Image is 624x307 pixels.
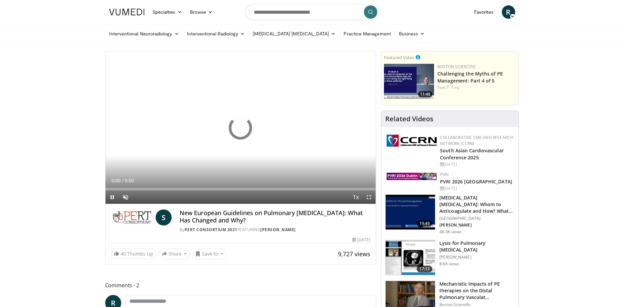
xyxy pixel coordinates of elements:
img: PERT Consortium 2021 [111,209,153,225]
div: [DATE] [440,161,513,167]
img: 19d6f46f-fc51-4bbe-aa3f-ab0c4992aa3b.150x105_q85_crop-smart_upscale.jpg [386,195,435,229]
span: 17:13 [417,266,433,272]
a: 11:40 [384,64,434,99]
button: Pause [106,190,119,204]
a: Business [395,27,429,40]
input: Search topics, interventions [245,4,379,20]
span: 11:40 [418,91,432,97]
a: 19:49 [MEDICAL_DATA] [MEDICAL_DATA]: Whom to Anticoagulate and How? What Agents to… [GEOGRAPHIC_D... [385,194,514,235]
a: PVRI 2026 [GEOGRAPHIC_DATA] [440,178,512,185]
span: 19:49 [417,220,433,227]
span: 0:00 [125,178,134,183]
a: Favorites [470,5,498,19]
div: Feat. [437,85,516,91]
a: R [502,5,515,19]
a: Boston Scientific [437,64,476,69]
h3: Mechanistic Impacts of PE therapies on the Distal Pulmonary Vasculat… [439,281,514,301]
div: [DATE] [352,237,370,243]
a: [PERSON_NAME] [260,227,296,233]
a: Practice Management [340,27,395,40]
span: 0:00 [112,178,121,183]
img: 33783847-ac93-4ca7-89f8-ccbd48ec16ca.webp.150x105_q85_autocrop_double_scale_upscale_version-0.2.jpg [387,173,437,180]
a: Challenging the Myths of PE Management: Part 4 of 5 [437,70,503,84]
img: VuMedi Logo [109,9,145,15]
a: PERT Consortium 2021 [185,227,237,233]
a: Interventional Radiology [183,27,249,40]
a: PVRI [440,172,448,177]
a: S [156,209,172,225]
h3: Lysis for Pulmonary [MEDICAL_DATA] [439,240,514,253]
p: [PERSON_NAME] [439,222,514,228]
button: Share [159,249,190,259]
a: [MEDICAL_DATA] [MEDICAL_DATA] [249,27,340,40]
div: [DATE] [440,185,513,191]
button: Save to [192,249,226,259]
div: By FEATURING [180,227,370,233]
a: P. Troy [447,85,460,90]
img: d5b042fb-44bd-4213-87e0-b0808e5010e8.150x105_q85_crop-smart_upscale.jpg [384,64,434,99]
h4: New European Guidelines on Pulmonary [MEDICAL_DATA]: What Has Changed and Why? [180,209,370,224]
span: / [122,178,124,183]
a: Interventional Neuroradiology [105,27,183,40]
p: 48.0K views [439,229,461,235]
video-js: Video Player [106,52,376,204]
h3: [MEDICAL_DATA] [MEDICAL_DATA]: Whom to Anticoagulate and How? What Agents to… [439,194,514,214]
small: Featured Video [384,54,414,60]
img: a04ee3ba-8487-4636-b0fb-5e8d268f3737.png.150x105_q85_autocrop_double_scale_upscale_version-0.2.png [387,135,437,147]
a: Collaborative CME and Research Network (CCRN) [440,135,513,146]
a: 17:13 Lysis for Pulmonary [MEDICAL_DATA] [PERSON_NAME] 8.6K views [385,240,514,275]
a: South Asian Cardiovascular Conference 2025 [440,147,504,161]
h4: Related Videos [385,115,433,123]
span: 40 [121,251,126,257]
a: Specialties [149,5,186,19]
span: Comments 2 [105,281,376,290]
button: Unmute [119,190,132,204]
div: Progress Bar [106,188,376,190]
img: 632d5ca2-3a29-4964-9810-6fe8b008af34.150x105_q85_crop-smart_upscale.jpg [386,240,435,275]
p: [GEOGRAPHIC_DATA] [439,216,514,221]
a: 40 Thumbs Up [111,249,156,259]
button: Fullscreen [362,190,376,204]
button: Playback Rate [349,190,362,204]
a: Browse [186,5,217,19]
p: 8.6K views [439,261,459,267]
span: 9,727 views [338,250,370,258]
p: [PERSON_NAME] [439,255,514,260]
